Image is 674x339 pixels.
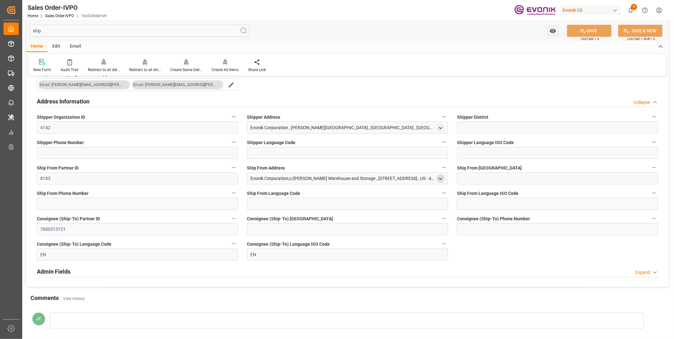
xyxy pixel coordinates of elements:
div: Create Same Delivery Date [170,67,202,73]
button: open menu [37,78,238,90]
button: search button [224,79,238,91]
button: SAVE & NEW [618,25,663,37]
h2: Address Information [37,97,89,106]
button: Ship From Language ISO Code [650,189,658,197]
button: Shipper Address [440,113,448,121]
div: Evonik Corporation;c/[PERSON_NAME] Warehouse and Storage , [STREET_ADDRESS] , US - 42029 [250,175,435,182]
a: View History [63,296,85,301]
div: Collapse [633,99,650,106]
div: open menu [437,123,445,132]
span: Ship From Partner ID [37,165,79,171]
button: Shipper Organization ID [230,113,238,121]
span: Ship From Address [247,165,285,171]
div: Sales Order-IVPO [28,3,107,12]
input: Search Fields [29,25,249,37]
div: Redirect to all deliveries [88,67,120,73]
button: Email: [PERSON_NAME][EMAIL_ADDRESS][PERSON_NAME][DOMAIN_NAME] [38,80,130,89]
a: Sales Order-IVPO [45,14,74,18]
span: Shipper Language ISO Code [457,139,514,146]
span: Ship From Phone Number [37,190,89,197]
a: Home [28,14,38,18]
div: Expand [635,269,650,276]
button: Email: [PERSON_NAME][EMAIL_ADDRESS][PERSON_NAME][DOMAIN_NAME] [132,80,223,89]
button: Evonik US [560,4,624,16]
div: Email [65,41,86,52]
button: Consignee (Ship-To) Language Code [230,240,238,248]
button: Ship From [GEOGRAPHIC_DATA] [650,163,658,172]
span: Ctrl/CMD + S [581,37,599,41]
span: Consignee (Ship-To) Language ISO Code [247,241,330,248]
div: open menu [437,174,445,183]
div: Redirect to all shipments [129,67,161,73]
span: JT [36,316,41,321]
button: Consignee (Ship-To) Language ISO Code [440,240,448,248]
button: Ship From Phone Number [230,189,238,197]
button: menu-button [37,79,224,91]
button: Help Center [638,3,652,17]
span: 9 [631,4,637,10]
button: Consignee (Ship-To) Partner ID [230,214,238,223]
div: Edit [48,41,65,52]
div: Email: [PERSON_NAME][EMAIL_ADDRESS][PERSON_NAME][DOMAIN_NAME] [40,82,123,88]
img: Evonik-brand-mark-Deep-Purple-RGB.jpeg_1700498283.jpeg [514,5,556,16]
h2: Comments [30,294,59,302]
div: Email: [PERSON_NAME][EMAIL_ADDRESS][PERSON_NAME][DOMAIN_NAME] [134,82,217,88]
button: Shipper Language ISO Code [650,138,658,146]
button: show 9 new notifications [624,3,638,17]
span: Shipper District [457,114,488,121]
div: New Form [33,67,51,73]
span: Shipper Language Code [247,139,295,146]
button: Ship From Address [440,163,448,172]
button: open menu [546,25,559,37]
div: Evonik US [560,6,621,15]
button: Shipper Phone Number [230,138,238,146]
span: Shipper Phone Number [37,139,84,146]
button: Ship From Language Code [440,189,448,197]
button: Ship From Partner ID [230,163,238,172]
span: Consignee (Ship-To) Partner ID [37,216,100,222]
span: Ctrl/CMD + Shift + S [627,37,655,41]
span: Ship From [GEOGRAPHIC_DATA] [457,165,522,171]
span: Shipper Organization ID [37,114,85,121]
div: Audit Trail [61,67,78,73]
div: Evonik Corporation , [PERSON_NAME][GEOGRAPHIC_DATA] , [GEOGRAPHIC_DATA] , [GEOGRAPHIC_DATA] , [GE... [250,124,435,131]
button: Shipper Language Code [440,138,448,146]
div: Home [26,41,48,52]
button: SAVE [567,25,611,37]
button: Consignee (Ship-To) Phone Number [650,214,658,223]
span: Ship From Language ISO Code [457,190,519,197]
div: Create All Items [212,67,239,73]
span: Consignee (Ship-To) [GEOGRAPHIC_DATA] [247,216,333,222]
span: Ship From Language Code [247,190,300,197]
h2: Admin Fields [37,267,70,276]
span: Shipper Address [247,114,280,121]
span: Consignee (Ship-To) Language Code [37,241,111,248]
button: Consignee (Ship-To) [GEOGRAPHIC_DATA] [440,214,448,223]
button: Shipper District [650,113,658,121]
span: Consignee (Ship-To) Phone Number [457,216,530,222]
div: Share Link [248,67,266,73]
